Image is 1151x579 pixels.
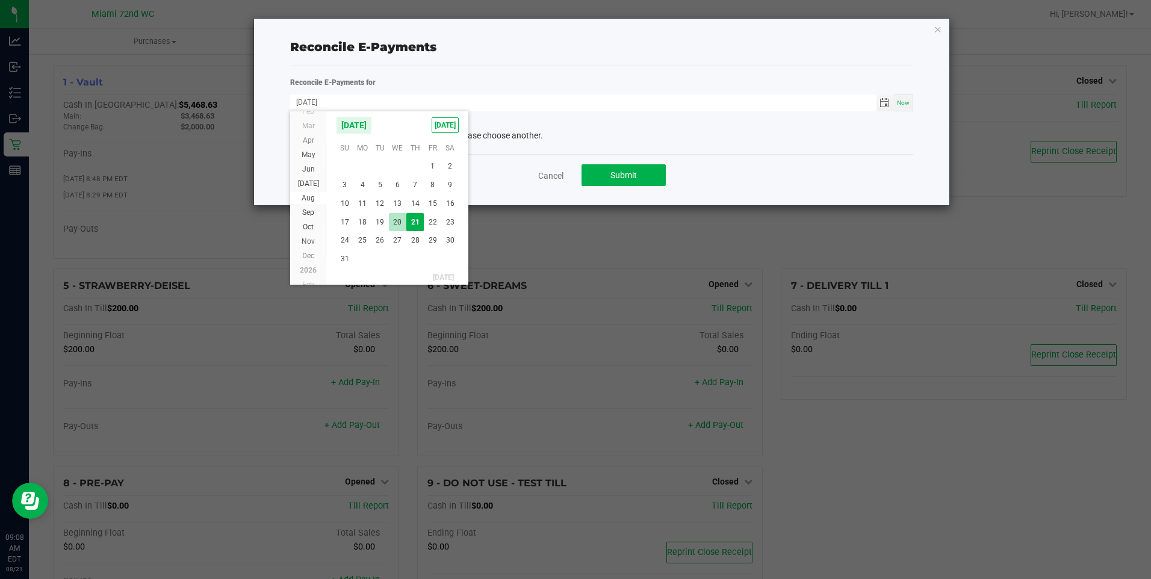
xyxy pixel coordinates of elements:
span: 9 [441,176,459,194]
span: 28 [406,231,424,250]
th: Su [336,139,353,157]
span: Feb [302,107,314,116]
td: Saturday, August 30, 2025 [441,231,459,250]
span: 16 [441,194,459,213]
span: 23 [441,213,459,232]
td: Sunday, August 17, 2025 [336,213,353,232]
input: Date [290,94,876,110]
span: Apr [303,136,314,144]
td: Tuesday, August 5, 2025 [371,176,389,194]
th: [DATE] [336,268,459,286]
button: Submit [582,164,666,186]
td: Sunday, August 31, 2025 [336,250,353,268]
span: Now [897,99,910,106]
td: Tuesday, August 26, 2025 [371,231,389,250]
td: Thursday, August 21, 2025 [406,213,424,232]
span: Toggle calendar [876,94,894,111]
span: 26 [371,231,389,250]
span: 4 [354,176,371,194]
span: 25 [354,231,371,250]
td: Monday, August 4, 2025 [354,176,371,194]
span: 15 [424,194,441,213]
a: Cancel [538,170,563,182]
td: Friday, August 15, 2025 [424,194,441,213]
span: 3 [336,176,353,194]
td: Friday, August 8, 2025 [424,176,441,194]
td: Monday, August 25, 2025 [354,231,371,250]
span: 14 [406,194,424,213]
span: [DATE] [432,117,459,133]
span: Oct [303,223,314,231]
span: 21 [406,213,424,232]
th: Th [406,139,424,157]
td: Thursday, August 7, 2025 [406,176,424,194]
span: May [302,150,315,159]
td: Wednesday, August 6, 2025 [389,176,406,194]
strong: Reconcile E-Payments for [290,78,376,87]
span: 17 [336,213,353,232]
span: 30 [441,231,459,250]
span: 11 [354,194,371,213]
td: Wednesday, August 13, 2025 [389,194,406,213]
th: Tu [371,139,389,157]
td: Friday, August 29, 2025 [424,231,441,250]
td: Monday, August 18, 2025 [354,213,371,232]
span: 8 [424,176,441,194]
th: Fr [424,139,441,157]
span: 5 [371,176,389,194]
td: Saturday, August 2, 2025 [441,157,459,176]
span: [DATE] [336,116,372,134]
td: Thursday, August 28, 2025 [406,231,424,250]
td: Wednesday, August 27, 2025 [389,231,406,250]
td: Sunday, August 10, 2025 [336,194,353,213]
span: Sep [302,208,314,217]
span: Nov [302,237,315,246]
td: Monday, August 11, 2025 [354,194,371,213]
td: Saturday, August 23, 2025 [441,213,459,232]
span: 24 [336,231,353,250]
span: Jun [302,165,315,173]
td: Friday, August 1, 2025 [424,157,441,176]
td: Saturday, August 9, 2025 [441,176,459,194]
div: Reconcile E-Payments [290,38,913,56]
span: Aug [302,194,315,202]
th: Mo [354,139,371,157]
span: Feb [302,280,314,289]
td: Tuesday, August 12, 2025 [371,194,389,213]
span: 6 [389,176,406,194]
td: Saturday, August 16, 2025 [441,194,459,213]
span: 10 [336,194,353,213]
span: Submit [610,170,637,180]
span: 2026 [300,266,317,274]
th: Sa [441,139,459,157]
iframe: Resource center [12,483,48,519]
span: 1 [424,157,441,176]
span: 19 [371,213,389,232]
span: [DATE] [298,179,319,188]
span: 7 [406,176,424,194]
span: 13 [389,194,406,213]
span: 18 [354,213,371,232]
span: Mar [302,122,315,130]
span: 29 [424,231,441,250]
td: Wednesday, August 20, 2025 [389,213,406,232]
td: Friday, August 22, 2025 [424,213,441,232]
td: Thursday, August 14, 2025 [406,194,424,213]
span: 22 [424,213,441,232]
span: 2 [441,157,459,176]
span: 27 [389,231,406,250]
span: 20 [389,213,406,232]
td: Sunday, August 24, 2025 [336,231,353,250]
td: Sunday, August 3, 2025 [336,176,353,194]
span: 31 [336,250,353,268]
span: Dec [302,252,314,260]
td: Tuesday, August 19, 2025 [371,213,389,232]
th: We [389,139,406,157]
span: 12 [371,194,389,213]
